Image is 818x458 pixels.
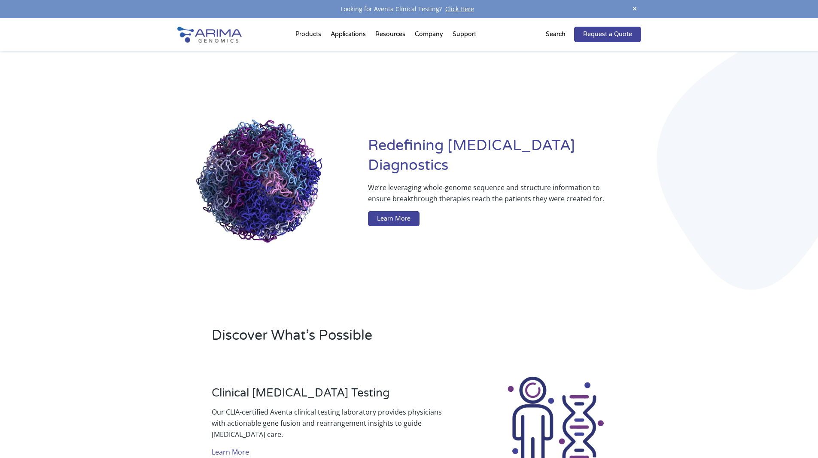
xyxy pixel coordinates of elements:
[775,417,818,458] iframe: Chat Widget
[177,27,242,43] img: Arima-Genomics-logo
[212,326,519,352] h2: Discover What’s Possible
[212,406,445,440] p: Our CLIA-certified Aventa clinical testing laboratory provides physicians with actionable gene fu...
[177,3,641,15] div: Looking for Aventa Clinical Testing?
[368,211,420,227] a: Learn More
[368,182,606,211] p: We’re leveraging whole-genome sequence and structure information to ensure breakthrough therapies...
[546,29,566,40] p: Search
[442,5,477,13] a: Click Here
[212,386,445,406] h3: Clinical [MEDICAL_DATA] Testing
[368,136,641,182] h1: Redefining [MEDICAL_DATA] Diagnostics
[574,27,641,42] a: Request a Quote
